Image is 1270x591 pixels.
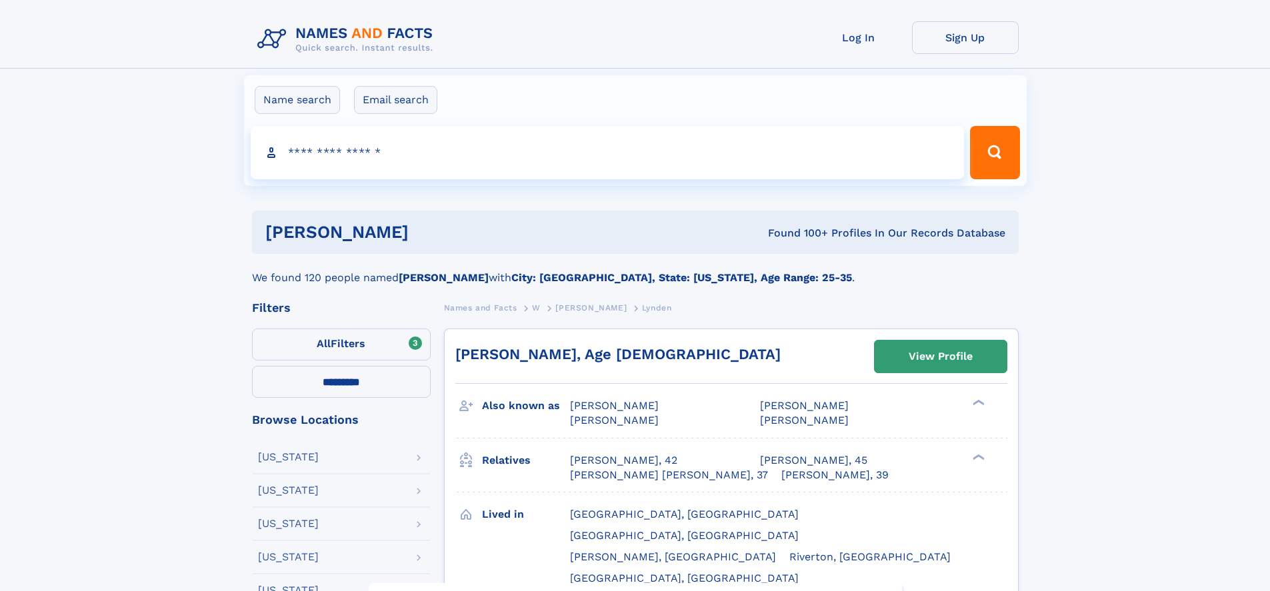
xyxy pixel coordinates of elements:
div: ❯ [969,398,985,407]
div: [US_STATE] [258,552,319,562]
div: View Profile [909,341,973,372]
span: Riverton, [GEOGRAPHIC_DATA] [789,550,951,563]
b: City: [GEOGRAPHIC_DATA], State: [US_STATE], Age Range: 25-35 [511,271,852,284]
label: Name search [255,86,340,114]
div: ❯ [969,452,985,461]
span: W [532,303,541,312]
div: We found 120 people named with . [252,254,1019,286]
a: [PERSON_NAME], 45 [760,453,867,468]
div: Browse Locations [252,414,431,426]
div: [US_STATE] [258,485,319,496]
span: [PERSON_NAME] [555,303,627,312]
label: Email search [354,86,437,114]
div: [US_STATE] [258,518,319,529]
span: [PERSON_NAME] [570,399,659,412]
a: [PERSON_NAME], Age [DEMOGRAPHIC_DATA] [455,346,781,362]
input: search input [251,126,965,179]
div: Found 100+ Profiles In Our Records Database [588,226,1005,241]
h3: Relatives [482,449,570,472]
label: Filters [252,328,431,360]
button: Search Button [970,126,1019,179]
span: [PERSON_NAME], [GEOGRAPHIC_DATA] [570,550,776,563]
a: [PERSON_NAME], 39 [781,468,889,482]
span: [GEOGRAPHIC_DATA], [GEOGRAPHIC_DATA] [570,508,799,520]
span: All [317,337,331,350]
a: [PERSON_NAME] [PERSON_NAME], 37 [570,468,768,482]
div: Filters [252,302,431,314]
h1: [PERSON_NAME] [265,224,589,241]
h3: Also known as [482,394,570,417]
div: [US_STATE] [258,452,319,462]
span: [PERSON_NAME] [760,414,849,426]
span: [GEOGRAPHIC_DATA], [GEOGRAPHIC_DATA] [570,572,799,584]
span: [PERSON_NAME] [760,399,849,412]
a: Sign Up [912,21,1019,54]
a: [PERSON_NAME] [555,299,627,316]
span: [GEOGRAPHIC_DATA], [GEOGRAPHIC_DATA] [570,529,799,542]
a: [PERSON_NAME], 42 [570,453,677,468]
a: W [532,299,541,316]
img: Logo Names and Facts [252,21,444,57]
a: View Profile [875,340,1007,372]
a: Log In [805,21,912,54]
span: Lynden [642,303,672,312]
span: [PERSON_NAME] [570,414,659,426]
a: Names and Facts [444,299,517,316]
h3: Lived in [482,503,570,526]
b: [PERSON_NAME] [399,271,489,284]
